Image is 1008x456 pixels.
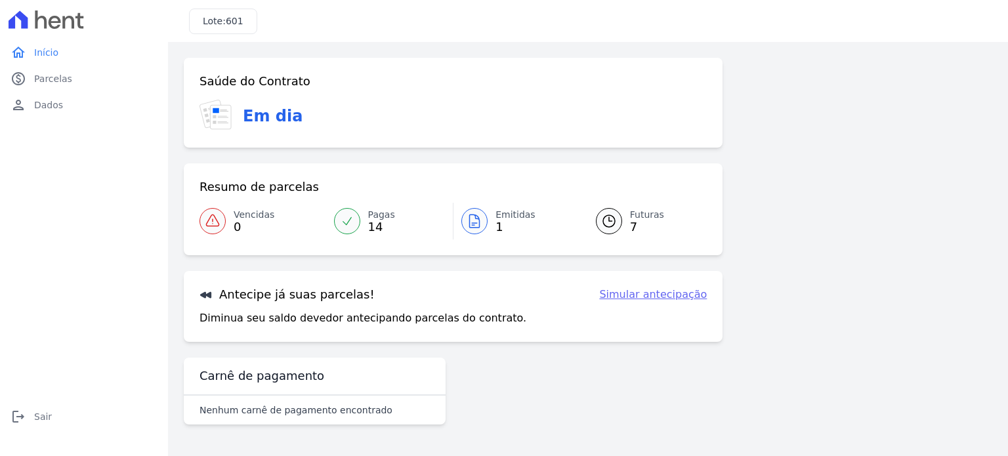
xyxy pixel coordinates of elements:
[10,409,26,425] i: logout
[10,45,26,60] i: home
[243,104,303,128] h3: Em dia
[630,208,664,222] span: Futuras
[199,179,319,195] h3: Resumo de parcelas
[599,287,707,302] a: Simular antecipação
[368,222,395,232] span: 14
[203,14,243,28] h3: Lote:
[453,203,580,239] a: Emitidas 1
[495,222,535,232] span: 1
[199,203,326,239] a: Vencidas 0
[580,203,707,239] a: Futuras 7
[226,16,243,26] span: 601
[326,203,453,239] a: Pagas 14
[5,92,163,118] a: personDados
[10,71,26,87] i: paid
[234,222,274,232] span: 0
[199,287,375,302] h3: Antecipe já suas parcelas!
[234,208,274,222] span: Vencidas
[10,97,26,113] i: person
[34,72,72,85] span: Parcelas
[5,404,163,430] a: logoutSair
[199,310,526,326] p: Diminua seu saldo devedor antecipando parcelas do contrato.
[5,66,163,92] a: paidParcelas
[34,410,52,423] span: Sair
[495,208,535,222] span: Emitidas
[5,39,163,66] a: homeInício
[199,404,392,417] p: Nenhum carnê de pagamento encontrado
[630,222,664,232] span: 7
[34,98,63,112] span: Dados
[368,208,395,222] span: Pagas
[199,73,310,89] h3: Saúde do Contrato
[199,368,324,384] h3: Carnê de pagamento
[34,46,58,59] span: Início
